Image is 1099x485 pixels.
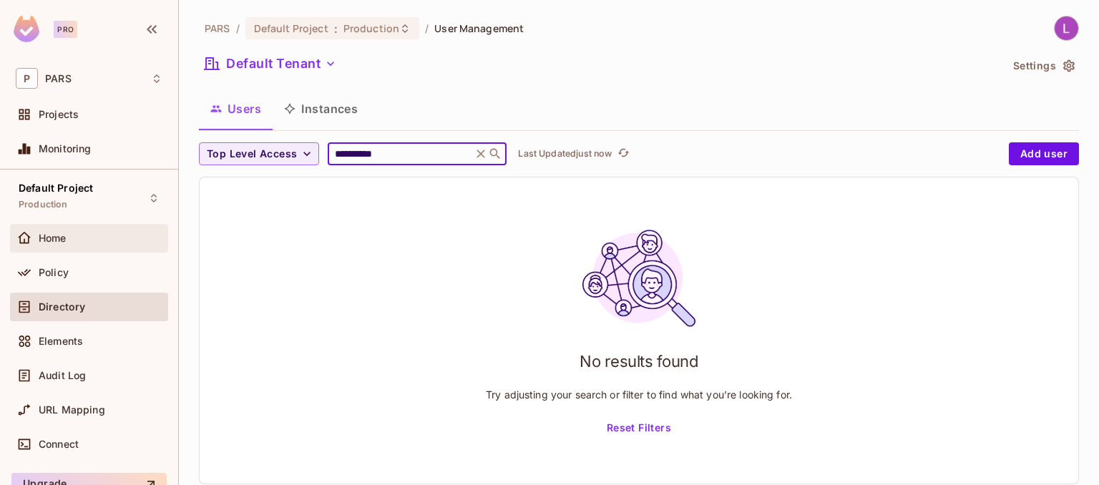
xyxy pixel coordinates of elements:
[39,232,67,244] span: Home
[615,145,632,162] button: refresh
[19,182,93,194] span: Default Project
[39,301,85,313] span: Directory
[39,143,92,155] span: Monitoring
[199,52,342,75] button: Default Tenant
[601,417,677,440] button: Reset Filters
[39,370,86,381] span: Audit Log
[1055,16,1078,40] img: Louisa Mondoa
[518,148,612,160] p: Last Updated just now
[273,91,369,127] button: Instances
[425,21,429,35] li: /
[199,91,273,127] button: Users
[254,21,328,35] span: Default Project
[617,147,630,161] span: refresh
[19,199,68,210] span: Production
[14,16,39,42] img: SReyMgAAAABJRU5ErkJggg==
[45,73,72,84] span: Workspace: PARS
[207,145,297,163] span: Top Level Access
[39,267,69,278] span: Policy
[39,439,79,450] span: Connect
[205,21,230,35] span: the active workspace
[236,21,240,35] li: /
[1009,142,1079,165] button: Add user
[333,23,338,34] span: :
[54,21,77,38] div: Pro
[343,21,399,35] span: Production
[580,351,698,372] h1: No results found
[199,142,319,165] button: Top Level Access
[16,68,38,89] span: P
[39,335,83,347] span: Elements
[39,109,79,120] span: Projects
[612,145,632,162] span: Click to refresh data
[39,404,105,416] span: URL Mapping
[1007,54,1079,77] button: Settings
[434,21,524,35] span: User Management
[486,388,792,401] p: Try adjusting your search or filter to find what you’re looking for.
